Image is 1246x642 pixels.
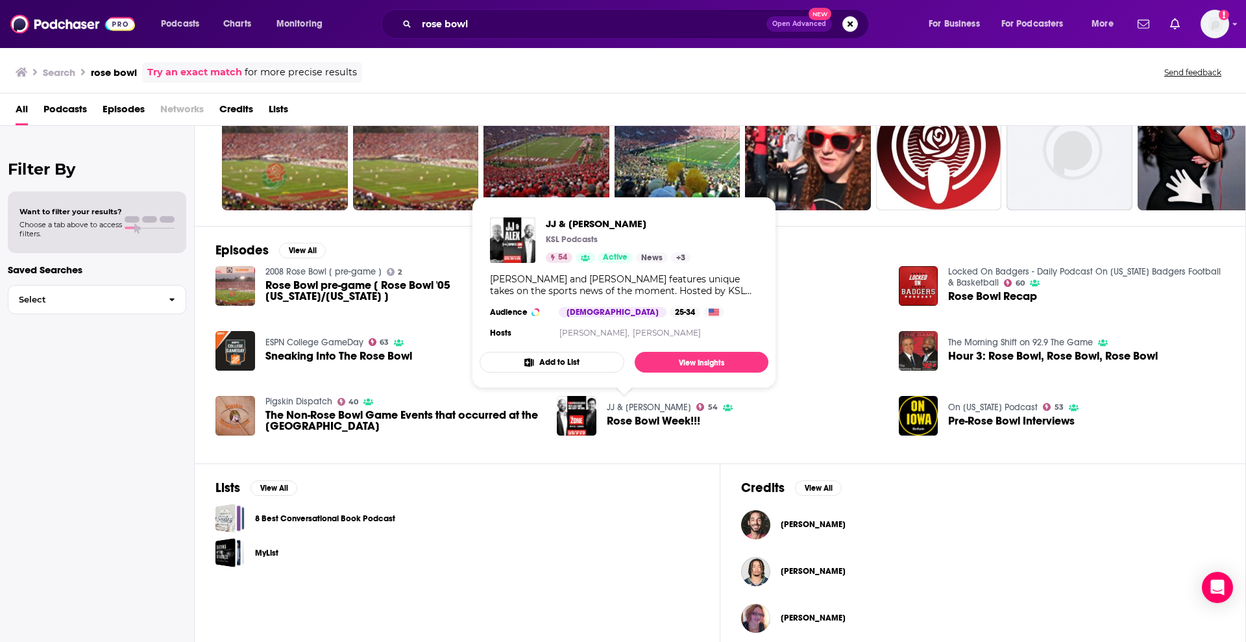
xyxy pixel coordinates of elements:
a: Melissa Huston [781,613,846,623]
img: Jaxon Smith-Njigba [741,557,770,586]
a: 2 [222,84,348,210]
div: Search podcasts, credits, & more... [393,9,881,39]
a: 63 [369,338,389,346]
a: Show notifications dropdown [1165,13,1185,35]
input: Search podcasts, credits, & more... [417,14,766,34]
span: Lists [269,99,288,125]
h2: Credits [741,480,785,496]
h4: Hosts [490,328,511,338]
a: 2008 Rose Bowl [ pre-game ] [265,266,382,277]
a: [PERSON_NAME] [633,328,701,338]
span: for more precise results [245,65,357,80]
a: JJ & Alex [546,217,690,230]
button: Daniel WebbDaniel Webb [741,504,1225,545]
span: [PERSON_NAME] [781,519,846,530]
span: [PERSON_NAME] [781,613,846,623]
span: 40 [348,399,358,405]
a: News [636,253,668,263]
a: Hour 3: Rose Bowl, Rose Bowl, Rose Bowl [948,351,1158,362]
a: MyList [255,546,278,560]
span: Podcasts [161,15,199,33]
a: Rose Bowl pre-game [ Rose Bowl '05 Michigan/Texas ] [265,280,542,302]
a: ListsView All [215,480,297,496]
span: 2 [398,269,402,275]
img: The Non-Rose Bowl Game Events that occurred at the Rose Bowl Stadium [215,396,255,436]
h2: Filter By [8,160,186,179]
img: Hour 3: Rose Bowl, Rose Bowl, Rose Bowl [899,331,938,371]
a: Pigskin Dispatch [265,396,332,407]
h2: Lists [215,480,240,496]
span: 63 [380,340,389,345]
span: Choose a tab above to access filters. [19,220,122,238]
span: Want to filter your results? [19,207,122,216]
a: The Non-Rose Bowl Game Events that occurred at the Rose Bowl Stadium [265,410,542,432]
div: 25-34 [670,307,700,317]
a: 54 [546,253,572,263]
a: MyList [215,538,245,567]
h3: Audience [490,307,548,317]
button: View All [795,480,842,496]
a: Episodes [103,99,145,125]
a: 2 [387,268,402,276]
a: JJ & Alex [607,402,691,413]
span: Charts [223,15,251,33]
button: Select [8,285,186,314]
button: Melissa HustonMelissa Huston [741,597,1225,639]
button: Jaxon Smith-NjigbaJaxon Smith-Njigba [741,550,1225,592]
button: Show profile menu [1201,10,1229,38]
span: Monitoring [276,15,323,33]
a: Active [598,253,633,263]
a: Podcasts [43,99,87,125]
button: Open AdvancedNew [766,16,832,32]
span: Networks [160,99,204,125]
button: Send feedback [1160,67,1225,78]
p: Saved Searches [8,264,186,276]
a: ESPN College GameDay [265,337,363,348]
span: The Non-Rose Bowl Game Events that occurred at the [GEOGRAPHIC_DATA] [265,410,542,432]
a: Rose Bowl Recap [948,291,1037,302]
a: EpisodesView All [215,242,326,258]
img: Daniel Webb [741,510,770,539]
a: Daniel Webb [781,519,846,530]
button: open menu [267,14,339,34]
a: View Insights [635,352,768,373]
a: 54 [696,403,718,411]
a: +3 [671,253,690,263]
a: All [16,99,28,125]
a: On Iowa Podcast [948,402,1038,413]
span: For Business [929,15,980,33]
span: 53 [1055,404,1064,410]
a: Charts [215,14,259,34]
a: Credits [219,99,253,125]
img: Pre-Rose Bowl Interviews [899,396,938,436]
button: open menu [1082,14,1130,34]
img: User Profile [1201,10,1229,38]
a: Sneaking Into The Rose Bowl [265,351,412,362]
span: 60 [1016,280,1025,286]
a: Sneaking Into The Rose Bowl [215,331,255,371]
span: 8 Best Conversational Book Podcast [215,504,245,533]
img: Rose Bowl pre-game [ Rose Bowl '05 Michigan/Texas ] [215,266,255,306]
button: Add to List [480,352,624,373]
button: View All [250,480,297,496]
a: Rose Bowl Week!!! [607,415,700,426]
span: Rose Bowl pre-game [ Rose Bowl '05 [US_STATE]/[US_STATE] ] [265,280,542,302]
span: Active [603,251,628,264]
a: Pre-Rose Bowl Interviews [948,415,1075,426]
a: 40 [337,398,359,406]
h3: Search [43,66,75,79]
div: Open Intercom Messenger [1202,572,1233,603]
span: For Podcasters [1001,15,1064,33]
img: Rose Bowl Recap [899,266,938,306]
a: 8 Best Conversational Book Podcast [255,512,395,526]
a: Podchaser - Follow, Share and Rate Podcasts [10,12,135,36]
